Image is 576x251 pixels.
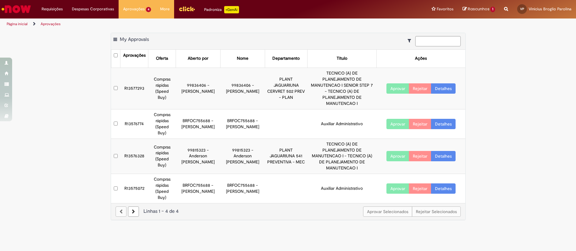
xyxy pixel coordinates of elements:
[120,36,149,42] span: My Approvals
[520,7,524,11] span: VP
[176,68,220,109] td: 99836406 - [PERSON_NAME]
[188,55,208,62] div: Aberto por
[120,50,148,68] th: Aprovações
[431,119,456,129] a: Detalhes
[156,55,168,62] div: Oferta
[409,183,431,194] button: Rejeitar
[176,109,220,139] td: BRFOC755688 - [PERSON_NAME]
[148,174,176,203] td: Compras rápidas (Speed Buy)
[176,174,220,203] td: BRFOC755688 - [PERSON_NAME]
[148,68,176,109] td: Compras rápidas (Speed Buy)
[409,151,431,161] button: Rejeitar
[120,174,148,203] td: R13575072
[529,6,571,12] span: Vinicius Broglio Parolina
[431,151,456,161] a: Detalhes
[415,55,427,62] div: Ações
[176,139,220,174] td: 99815323 - Anderson [PERSON_NAME]
[5,18,379,30] ul: Trilhas de página
[116,208,461,215] div: Linhas 1 − 4 de 4
[220,139,265,174] td: 99815323 - Anderson [PERSON_NAME]
[220,68,265,109] td: 99836406 - [PERSON_NAME]
[123,52,146,59] div: Aprovações
[265,68,307,109] td: PLANT JAGUARIUNA CERVRET 502 PREV - PLAN
[220,109,265,139] td: BRFOC755688 - [PERSON_NAME]
[220,174,265,203] td: BRFOC755688 - [PERSON_NAME]
[265,139,307,174] td: PLANT JAGUARIUNA 541 PREVENTIVA - MEC
[409,83,431,94] button: Rejeitar
[409,119,431,129] button: Rejeitar
[148,139,176,174] td: Compras rápidas (Speed Buy)
[431,183,456,194] a: Detalhes
[120,109,148,139] td: R13576774
[408,38,414,43] i: Mostrar filtros para: Suas Solicitações
[337,55,347,62] div: Título
[41,22,61,26] a: Aprovações
[272,55,300,62] div: Departamento
[386,183,409,194] button: Aprovar
[307,139,377,174] td: TECNICO (A) DE PLANEJAMENTO DE MANUTENCAO I - TECNICO (A) DE PLANEJAMENTO DE MANUTENCAO I
[386,83,409,94] button: Aprovar
[7,22,28,26] a: Página inicial
[307,174,377,203] td: Auxiliar Administrativo
[431,83,456,94] a: Detalhes
[307,109,377,139] td: Auxiliar Administrativo
[1,3,32,15] img: ServiceNow
[120,139,148,174] td: R13576328
[386,151,409,161] button: Aprovar
[307,68,377,109] td: TECNICO (A) DE PLANEJAMENTO DE MANUTENCAO I SENIOR STEP 7 - TECNICO (A) DE PLANEJAMENTO DE MANUTE...
[237,55,248,62] div: Nome
[120,68,148,109] td: R13577293
[148,109,176,139] td: Compras rápidas (Speed Buy)
[42,6,63,12] span: Requisições
[386,119,409,129] button: Aprovar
